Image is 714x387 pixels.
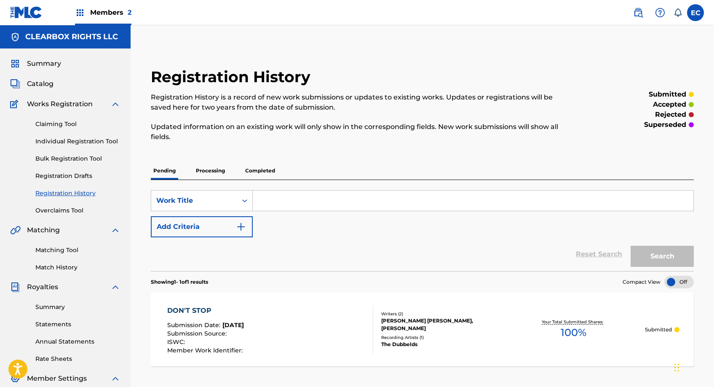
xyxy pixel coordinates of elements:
[27,99,93,109] span: Works Registration
[167,347,245,354] span: Member Work Identifier :
[151,293,694,366] a: DON'T STOPSubmission Date:[DATE]Submission Source:ISWC:Member Work Identifier:Writers (2)[PERSON_...
[687,4,704,21] div: User Menu
[630,4,647,21] a: Public Search
[10,79,20,89] img: Catalog
[381,311,502,317] div: Writers ( 2 )
[110,374,120,384] img: expand
[542,319,605,325] p: Your Total Submitted Shares:
[35,320,120,329] a: Statements
[151,216,253,237] button: Add Criteria
[672,347,714,387] iframe: Chat Widget
[652,4,669,21] div: Help
[27,282,58,292] span: Royalties
[655,110,686,120] p: rejected
[653,99,686,110] p: accepted
[655,8,665,18] img: help
[35,355,120,363] a: Rate Sheets
[35,154,120,163] a: Bulk Registration Tool
[35,189,120,198] a: Registration History
[25,32,118,42] h5: CLEARBOX RIGHTS LLC
[10,32,20,42] img: Accounts
[167,321,222,329] span: Submission Date :
[110,225,120,235] img: expand
[633,8,643,18] img: search
[90,8,131,17] span: Members
[674,8,682,17] div: Notifications
[381,341,502,348] div: The Dubbelds
[10,6,43,19] img: MLC Logo
[649,89,686,99] p: submitted
[151,162,178,180] p: Pending
[35,246,120,255] a: Matching Tool
[222,321,244,329] span: [DATE]
[35,337,120,346] a: Annual Statements
[690,255,714,323] iframe: Resource Center
[561,325,586,340] span: 100 %
[243,162,278,180] p: Completed
[110,282,120,292] img: expand
[10,225,21,235] img: Matching
[110,99,120,109] img: expand
[10,79,53,89] a: CatalogCatalog
[151,190,694,271] form: Search Form
[674,355,679,380] div: Drag
[27,79,53,89] span: Catalog
[10,374,20,384] img: Member Settings
[75,8,85,18] img: Top Rightsholders
[623,278,661,286] span: Compact View
[35,263,120,272] a: Match History
[10,59,20,69] img: Summary
[644,120,686,130] p: superseded
[10,99,21,109] img: Works Registration
[35,303,120,312] a: Summary
[151,67,315,86] h2: Registration History
[27,59,61,69] span: Summary
[236,222,246,232] img: 9d2ae6d4665cec9f34b9.svg
[645,326,672,333] p: Submitted
[27,225,60,235] span: Matching
[35,120,120,129] a: Claiming Tool
[35,137,120,146] a: Individual Registration Tool
[156,196,232,206] div: Work Title
[167,338,187,346] span: ISWC :
[167,306,245,316] div: DON'T STOP
[151,278,208,286] p: Showing 1 - 1 of 1 results
[27,374,87,384] span: Member Settings
[167,330,229,337] span: Submission Source :
[381,334,502,341] div: Recording Artists ( 1 )
[381,317,502,332] div: [PERSON_NAME] [PERSON_NAME], [PERSON_NAME]
[151,122,569,142] p: Updated information on an existing work will only show in the corresponding fields. New work subm...
[151,92,569,113] p: Registration History is a record of new work submissions or updates to existing works. Updates or...
[35,172,120,180] a: Registration Drafts
[35,206,120,215] a: Overclaims Tool
[10,59,61,69] a: SummarySummary
[193,162,227,180] p: Processing
[128,8,131,16] span: 2
[10,282,20,292] img: Royalties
